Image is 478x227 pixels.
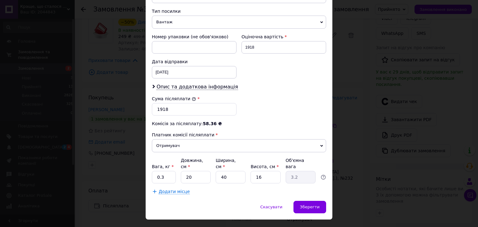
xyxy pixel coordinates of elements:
[152,34,237,40] div: Номер упаковки (не обов'язково)
[300,205,320,209] span: Зберегти
[152,121,326,127] div: Комісія за післяплату:
[216,158,236,169] label: Ширина, см
[152,59,237,65] div: Дата відправки
[152,16,326,29] span: Вантаж
[159,189,190,194] span: Додати місце
[157,84,238,90] span: Опис та додаткова інформація
[251,164,279,169] label: Висота, см
[152,139,326,152] span: Отримувач
[241,34,326,40] div: Оціночна вартість
[152,132,214,137] span: Платник комісії післяплати
[152,96,196,101] label: Сума післяплати
[260,205,282,209] span: Скасувати
[181,158,203,169] label: Довжина, см
[203,121,222,126] span: 58.36 ₴
[286,157,316,170] div: Об'ємна вага
[152,164,174,169] label: Вага, кг
[152,9,180,14] span: Тип посилки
